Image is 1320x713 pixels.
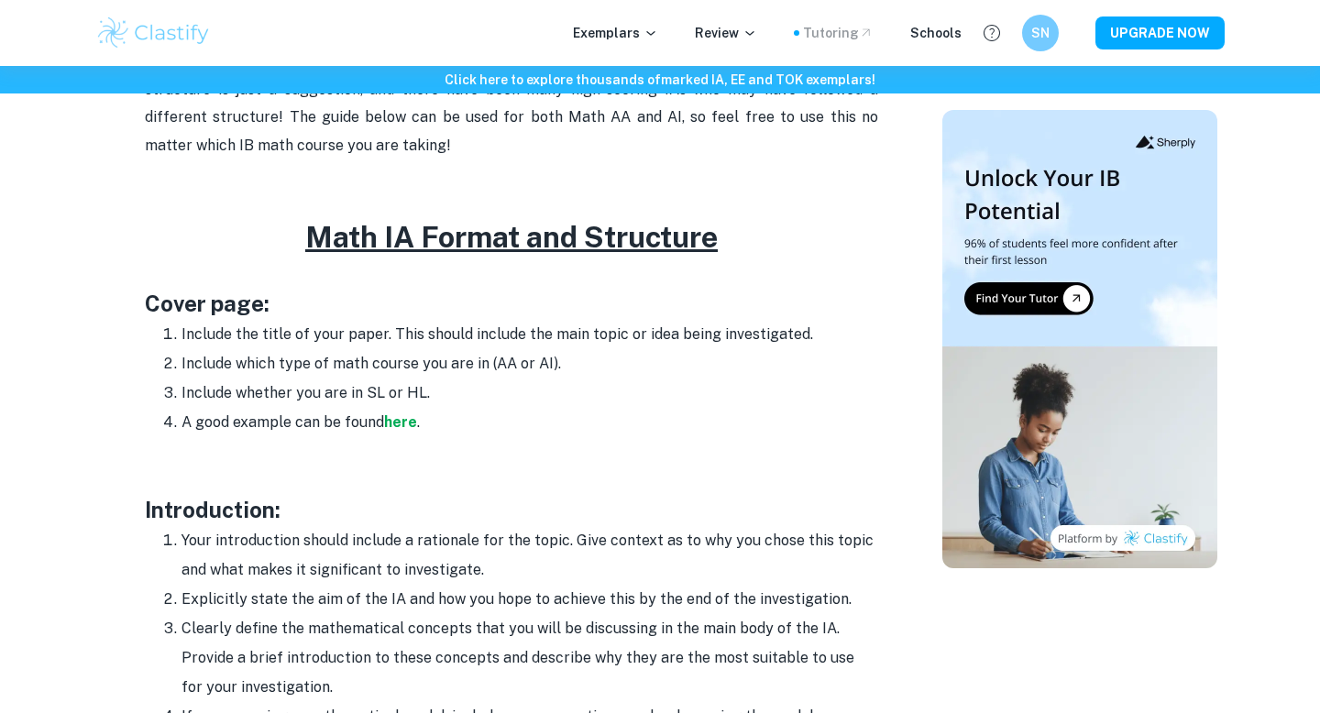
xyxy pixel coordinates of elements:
[305,220,718,254] u: Math IA Format and Structure
[181,320,878,349] li: Include the title of your paper. This should include the main topic or idea being investigated.
[181,349,878,378] li: Include which type of math course you are in (AA or AI).
[4,70,1316,90] h6: Click here to explore thousands of marked IA, EE and TOK exemplars !
[942,110,1217,568] img: Thumbnail
[181,614,878,702] li: Clearly define the mathematical concepts that you will be discussing in the main body of the IA. ...
[695,23,757,43] p: Review
[95,15,212,51] img: Clastify logo
[976,17,1007,49] button: Help and Feedback
[1030,23,1051,43] h6: SN
[145,287,878,320] h3: Cover page:
[181,585,878,614] li: Explicitly state the aim of the IA and how you hope to achieve this by the end of the investigation.
[181,378,878,408] li: Include whether you are in SL or HL.
[181,408,878,437] li: A good example can be found .
[145,493,878,526] h3: Introduction:
[910,23,962,43] a: Schools
[384,413,417,431] a: here
[573,23,658,43] p: Exemplars
[1095,16,1225,49] button: UPGRADE NOW
[145,25,878,154] span: that! In this post, we will break down the main elements to include when writing your Math IA, ba...
[1022,15,1059,51] button: SN
[803,23,874,43] a: Tutoring
[181,526,878,585] li: Your introduction should include a rationale for the topic. Give context as to why you chose this...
